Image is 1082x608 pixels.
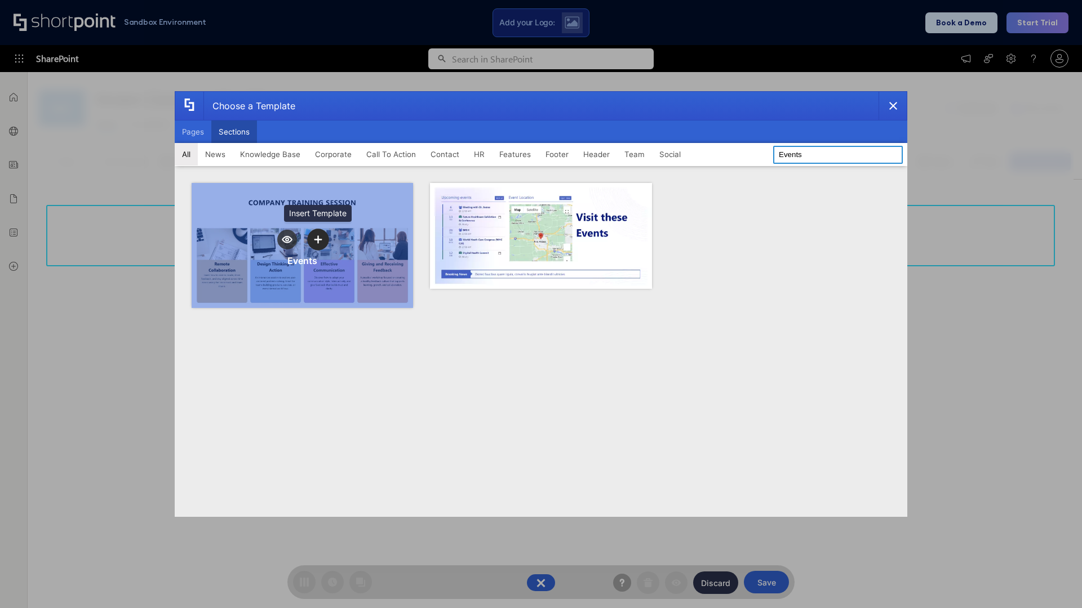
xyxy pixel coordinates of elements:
button: Team [617,143,652,166]
button: Features [492,143,538,166]
button: Sections [211,120,257,143]
button: HR [467,143,492,166]
iframe: Chat Widget [879,477,1082,608]
button: Knowledge Base [233,143,308,166]
button: Corporate [308,143,359,166]
button: News [198,143,233,166]
div: Events [287,255,317,266]
button: Social [652,143,688,166]
button: All [175,143,198,166]
button: Contact [423,143,467,166]
button: Header [576,143,617,166]
div: Choose a Template [203,92,295,120]
input: Search [773,146,903,164]
button: Footer [538,143,576,166]
div: template selector [175,91,907,517]
button: Call To Action [359,143,423,166]
button: Pages [175,120,211,143]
